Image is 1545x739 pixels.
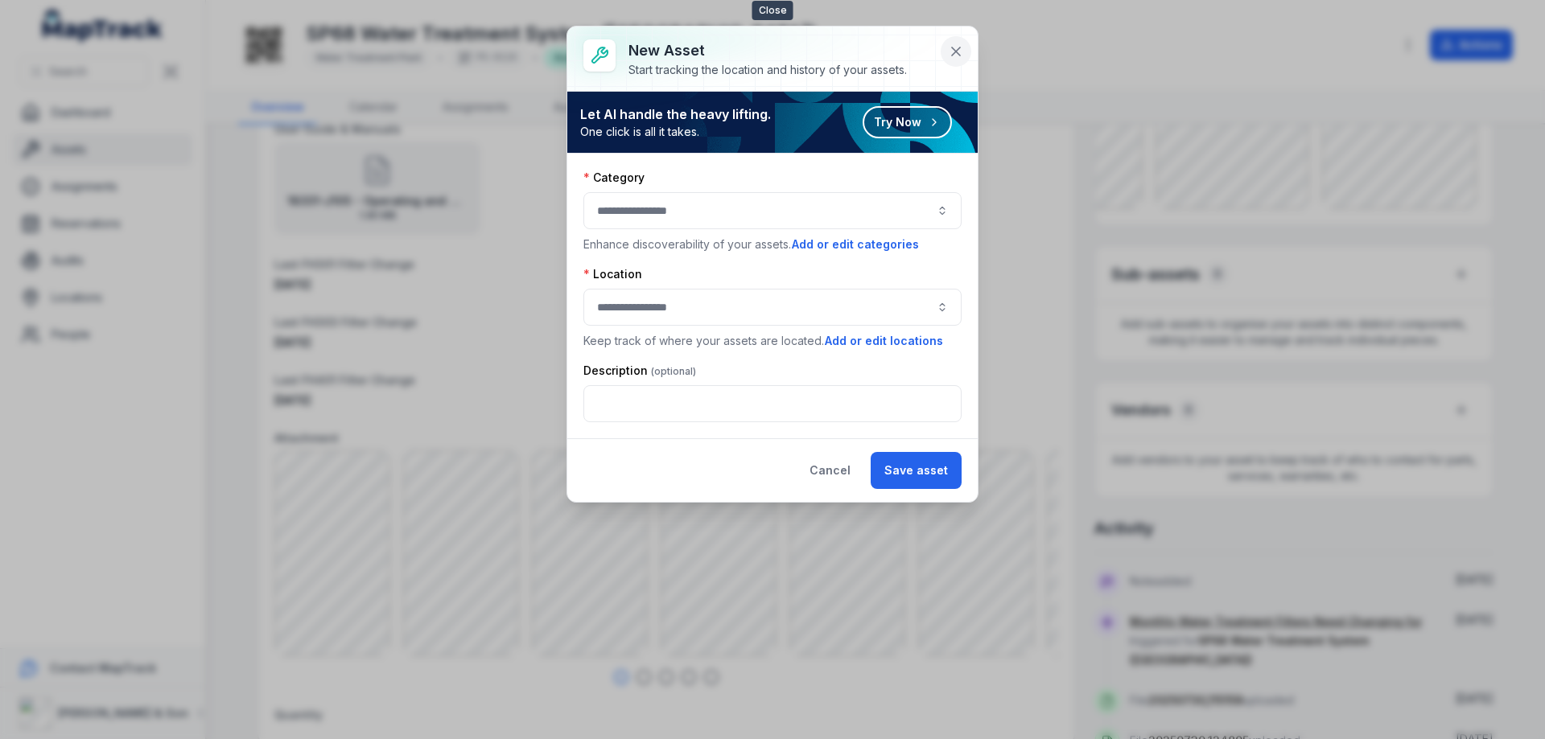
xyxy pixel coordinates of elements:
span: Close [752,1,793,20]
button: Save asset [871,452,962,489]
button: Cancel [796,452,864,489]
h3: New asset [628,39,907,62]
button: Add or edit locations [824,332,944,350]
label: Description [583,363,696,379]
strong: Let AI handle the heavy lifting. [580,105,771,124]
label: Category [583,170,645,186]
label: Location [583,266,642,282]
button: Add or edit categories [791,236,920,253]
div: Start tracking the location and history of your assets. [628,62,907,78]
p: Keep track of where your assets are located. [583,332,962,350]
button: Try Now [863,106,952,138]
span: One click is all it takes. [580,124,771,140]
p: Enhance discoverability of your assets. [583,236,962,253]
